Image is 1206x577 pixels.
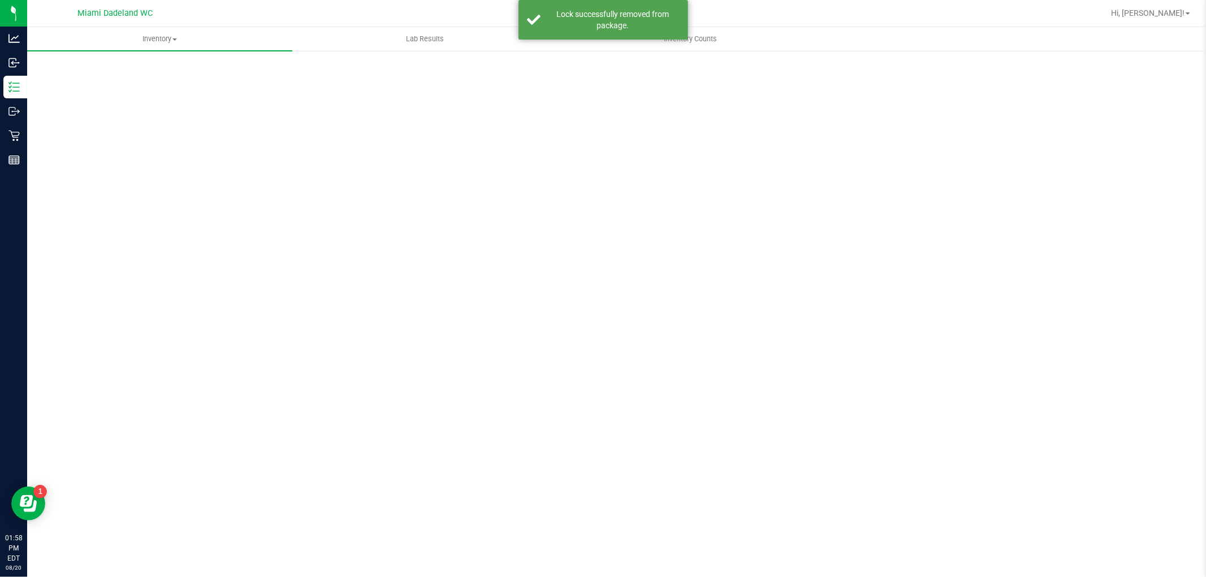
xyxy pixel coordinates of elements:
inline-svg: Inbound [8,57,20,68]
iframe: Resource center [11,487,45,520]
a: Lab Results [292,27,557,51]
inline-svg: Analytics [8,33,20,44]
span: Miami Dadeland WC [78,8,153,18]
div: Lock successfully removed from package. [547,8,680,31]
inline-svg: Outbound [8,106,20,117]
span: Inventory [27,34,292,44]
iframe: Resource center unread badge [33,485,47,498]
span: Inventory Counts [649,34,732,44]
inline-svg: Retail [8,130,20,141]
a: Inventory Counts [557,27,823,51]
inline-svg: Reports [8,154,20,166]
span: Lab Results [391,34,459,44]
span: Hi, [PERSON_NAME]! [1111,8,1185,18]
a: Inventory [27,27,292,51]
inline-svg: Inventory [8,81,20,93]
p: 01:58 PM EDT [5,533,22,563]
p: 08/20 [5,563,22,572]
